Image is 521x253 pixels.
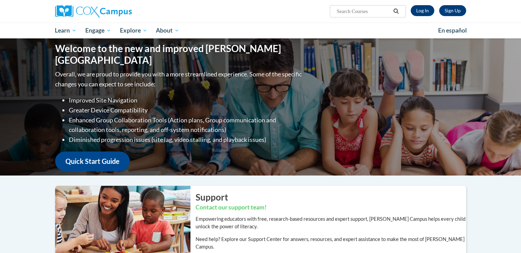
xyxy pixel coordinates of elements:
h3: Contact our support team! [196,203,466,212]
li: Enhanced Group Collaboration Tools (Action plans, Group communication and collaboration tools, re... [69,115,303,135]
span: Engage [85,26,111,35]
li: Diminished progression issues (site lag, video stalling, and playback issues) [69,135,303,145]
a: Quick Start Guide [55,152,130,171]
input: Search Courses [336,7,391,15]
span: Explore [120,26,147,35]
li: Greater Device Compatibility [69,105,303,115]
button: Search [391,7,401,15]
a: About [151,23,184,38]
a: Learn [51,23,81,38]
p: Empowering educators with free, research-based resources and expert support, [PERSON_NAME] Campus... [196,215,466,230]
p: Overall, we are proud to provide you with a more streamlined experience. Some of the specific cha... [55,69,303,89]
p: Need help? Explore our Support Center for answers, resources, and expert assistance to make the m... [196,236,466,251]
a: Cox Campus [55,5,185,17]
a: Register [439,5,466,16]
a: Engage [81,23,115,38]
li: Improved Site Navigation [69,95,303,105]
img: Cox Campus [55,5,132,17]
h1: Welcome to the new and improved [PERSON_NAME][GEOGRAPHIC_DATA] [55,43,303,66]
a: Explore [115,23,152,38]
a: En español [434,23,471,38]
span: Learn [55,26,76,35]
span: En español [438,27,467,34]
a: Log In [411,5,434,16]
h2: Support [196,191,466,203]
span: About [156,26,179,35]
div: Main menu [45,23,476,38]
